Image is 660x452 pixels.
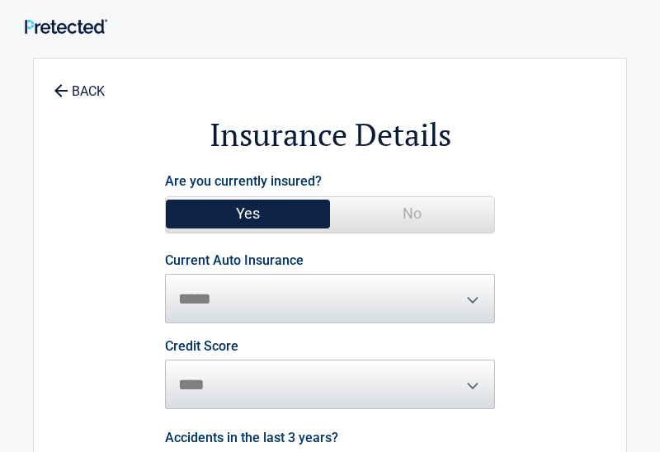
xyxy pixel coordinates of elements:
[42,114,618,156] h2: Insurance Details
[25,19,107,34] img: Main Logo
[330,197,494,230] span: No
[166,197,330,230] span: Yes
[165,170,322,192] label: Are you currently insured?
[165,340,238,353] label: Credit Score
[165,426,338,449] label: Accidents in the last 3 years?
[50,69,108,98] a: BACK
[165,254,304,267] label: Current Auto Insurance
